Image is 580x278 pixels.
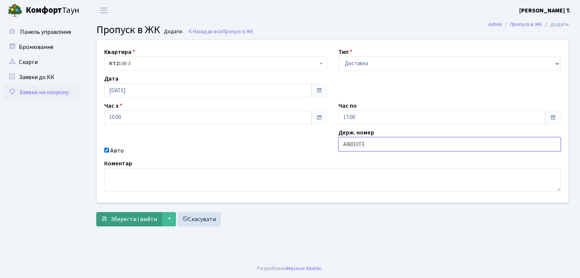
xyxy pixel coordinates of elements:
[104,57,327,71] span: <b>КТ2</b>&nbsp;&nbsp;&nbsp;108-3
[4,24,79,40] a: Панель управління
[177,212,221,226] a: Скасувати
[338,101,357,110] label: Час по
[477,17,580,32] nav: breadcrumb
[519,6,571,15] a: [PERSON_NAME] Т.
[96,212,162,226] button: Зберегти і вийти
[542,20,569,29] li: Додати
[111,215,157,223] span: Зберегти і вийти
[26,4,62,16] b: Комфорт
[222,28,253,35] span: Пропуск в ЖК
[338,137,561,151] input: AA0001AA
[104,101,122,110] label: Час з
[287,264,322,272] a: Massive Kinetic
[96,22,160,37] span: Пропуск в ЖК
[94,4,113,17] button: Переключити навігацію
[8,3,23,18] img: logo.png
[104,47,135,57] label: Квартира
[510,20,542,28] a: Пропуск в ЖК
[257,264,323,273] div: Розроблено .
[4,55,79,70] a: Скарги
[110,146,124,155] label: Авто
[4,70,79,85] a: Заявки до КК
[109,60,318,67] span: <b>КТ2</b>&nbsp;&nbsp;&nbsp;108-3
[26,4,79,17] span: Таун
[104,159,132,168] label: Коментар
[488,20,502,28] a: Admin
[162,29,184,35] small: Додати .
[104,74,119,83] label: Дата
[338,128,374,137] label: Держ. номер
[4,85,79,100] a: Заявки на охорону
[188,28,253,35] a: Назад до всіхПропуск в ЖК
[20,28,71,36] span: Панель управління
[109,60,119,67] b: КТ2
[4,40,79,55] a: Бронювання
[338,47,352,57] label: Тип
